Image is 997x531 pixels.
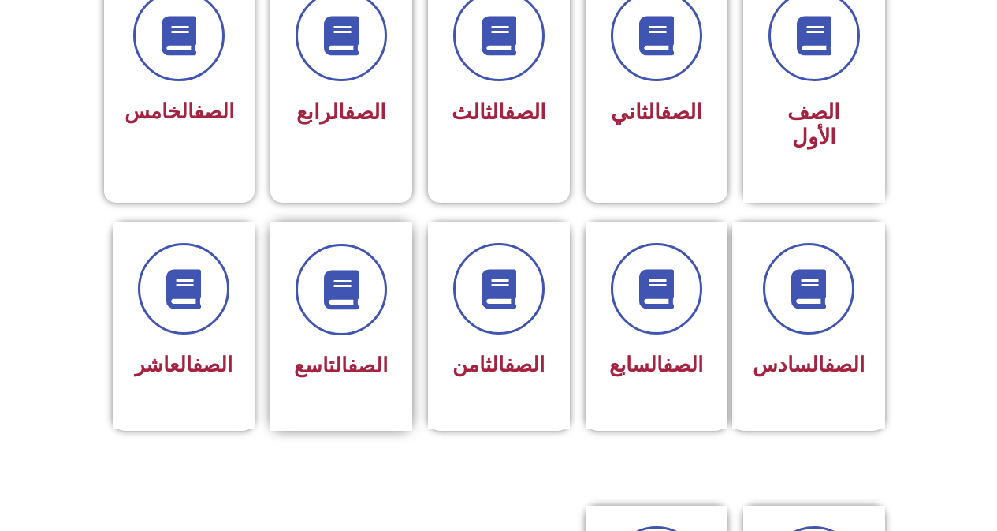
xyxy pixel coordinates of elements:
span: الثامن [452,353,545,376]
span: السادس [753,353,865,376]
span: التاسع [294,353,388,377]
a: الصف [504,99,546,125]
span: العاشر [135,353,233,376]
a: الصف [660,99,702,125]
span: السابع [609,353,703,376]
span: الصف الأول [787,99,840,150]
a: الصف [348,353,388,377]
a: الصف [824,353,865,376]
a: الصف [663,353,703,376]
a: الصف [344,99,386,125]
a: الصف [194,99,234,123]
span: الثالث [452,99,546,125]
a: الصف [504,353,545,376]
a: الصف [192,353,233,376]
span: الثاني [611,99,702,125]
span: الخامس [125,99,234,123]
span: الرابع [296,99,386,125]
